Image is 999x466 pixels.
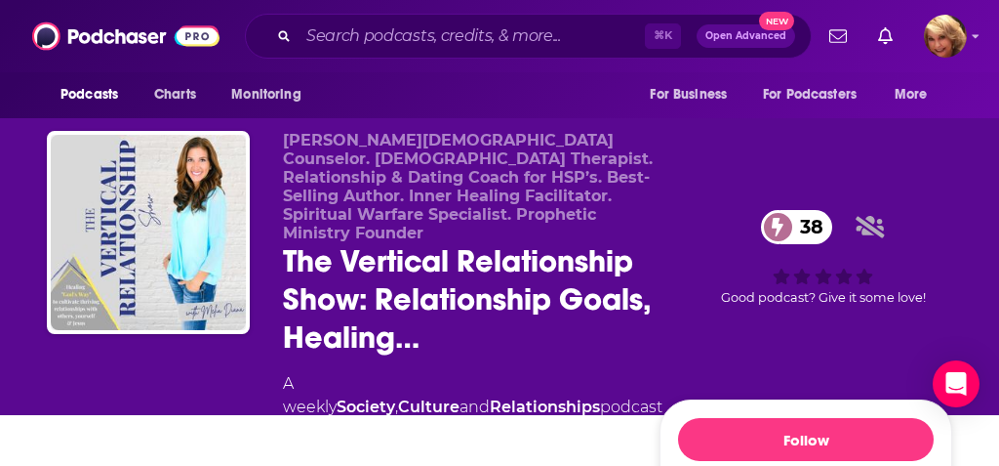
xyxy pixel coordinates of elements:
[705,31,786,41] span: Open Advanced
[924,15,967,58] img: User Profile
[694,131,952,384] div: 38Good podcast? Give it some love!
[721,290,926,305] span: Good podcast? Give it some love!
[895,81,928,108] span: More
[759,12,794,30] span: New
[645,23,681,49] span: ⌘ K
[245,14,812,59] div: Search podcasts, credits, & more...
[141,76,208,113] a: Charts
[636,76,751,113] button: open menu
[924,15,967,58] span: Logged in as SuzNiles
[60,81,118,108] span: Podcasts
[881,76,952,113] button: open menu
[780,210,833,244] span: 38
[697,24,795,48] button: Open AdvancedNew
[337,398,395,416] a: Society
[678,418,934,461] button: Follow
[750,76,885,113] button: open menu
[299,21,645,52] input: Search podcasts, credits, & more...
[398,398,460,416] a: Culture
[821,20,855,53] a: Show notifications dropdown
[763,81,857,108] span: For Podcasters
[231,81,300,108] span: Monitoring
[47,76,143,113] button: open menu
[218,76,326,113] button: open menu
[924,15,967,58] button: Show profile menu
[51,135,246,330] img: The Vertical Relationship Show: Relationship Goals, Healing Trauma, Biblical Counseling, Dating A...
[933,360,979,407] div: Open Intercom Messenger
[32,18,220,55] img: Podchaser - Follow, Share and Rate Podcasts
[460,398,490,416] span: and
[650,81,727,108] span: For Business
[490,398,600,416] a: Relationships
[283,131,653,242] span: [PERSON_NAME][DEMOGRAPHIC_DATA] Counselor. [DEMOGRAPHIC_DATA] Therapist. Relationship & Dating Co...
[395,398,398,416] span: ,
[154,81,196,108] span: Charts
[761,210,833,244] a: 38
[283,372,662,419] div: A weekly podcast
[870,20,900,53] a: Show notifications dropdown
